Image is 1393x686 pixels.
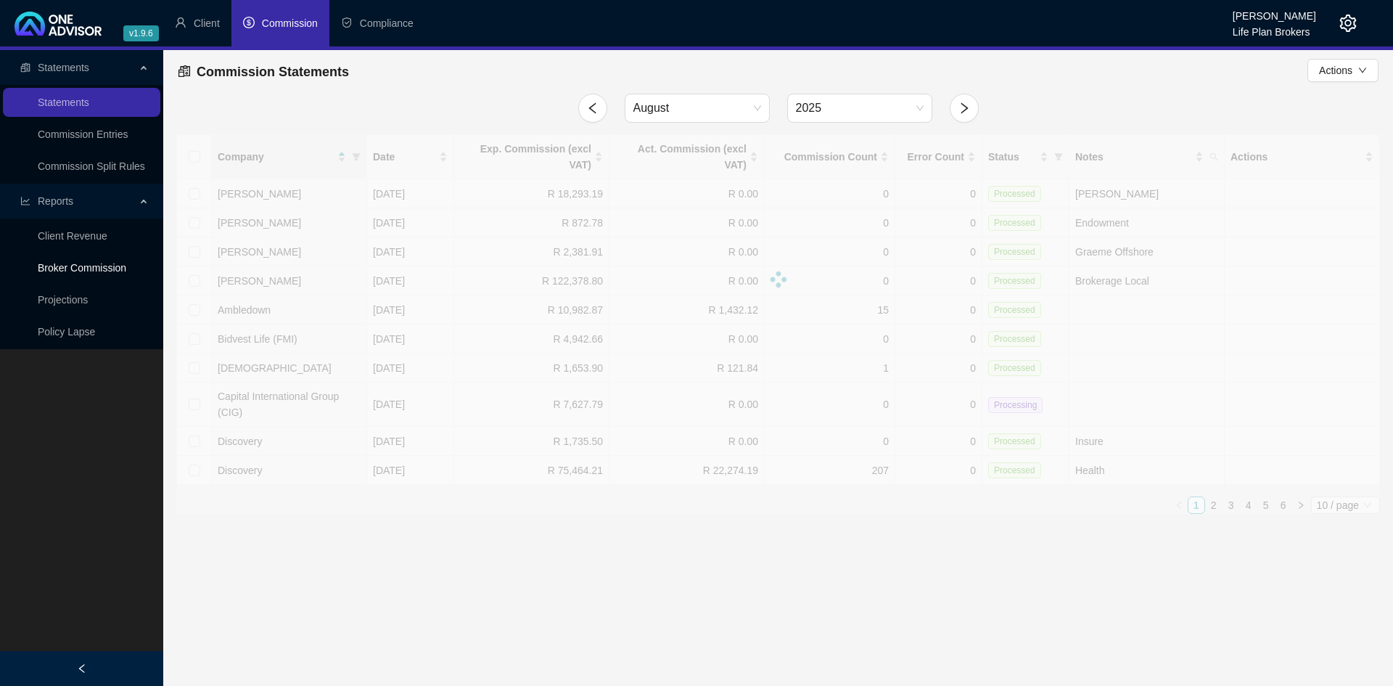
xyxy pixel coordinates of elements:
span: 2025 [796,94,924,122]
span: reconciliation [20,62,30,73]
span: right [958,102,971,115]
span: v1.9.6 [123,25,159,41]
span: safety [341,17,353,28]
a: Client Revenue [38,230,107,242]
button: Actionsdown [1307,59,1378,82]
span: line-chart [20,196,30,206]
span: reconciliation [178,65,191,78]
span: Actions [1319,62,1352,78]
span: left [77,663,87,674]
span: Commission [262,17,318,29]
div: [PERSON_NAME] [1233,4,1316,20]
a: Projections [38,294,88,306]
a: Statements [38,97,89,108]
span: August [633,94,761,122]
span: Client [194,17,220,29]
span: down [1358,66,1367,75]
span: dollar [243,17,255,28]
a: Broker Commission [38,262,126,274]
span: Compliance [360,17,414,29]
a: Commission Split Rules [38,160,145,172]
span: user [175,17,186,28]
span: setting [1339,15,1357,32]
a: Commission Entries [38,128,128,140]
span: Commission Statements [197,65,349,79]
span: Statements [38,62,89,73]
a: Policy Lapse [38,326,95,338]
span: Reports [38,195,73,207]
span: left [586,102,599,115]
div: Life Plan Brokers [1233,20,1316,36]
img: 2df55531c6924b55f21c4cf5d4484680-logo-light.svg [15,12,102,36]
